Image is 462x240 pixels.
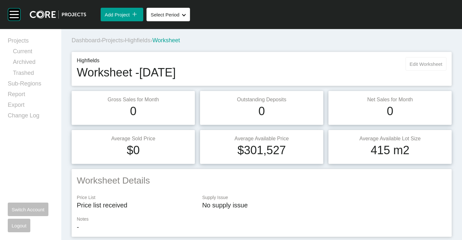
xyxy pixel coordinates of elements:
[77,195,196,201] p: Price List
[205,135,318,142] p: Average Available Price
[334,135,447,142] p: Average Available Lot Size
[205,96,318,103] p: Outstanding Deposits
[77,201,196,210] p: Price list received
[101,8,143,21] button: Add Project
[12,223,26,228] span: Logout
[202,201,447,210] p: No supply issue
[102,37,123,44] a: Projects
[8,203,48,216] button: Switch Account
[123,37,125,44] span: ›
[77,216,447,223] p: Notes
[150,37,152,44] span: ›
[77,57,176,64] p: Highfields
[151,12,179,17] span: Select Period
[77,174,447,187] h2: Worksheet Details
[8,112,54,122] a: Change Log
[8,37,54,47] a: Projects
[77,96,190,103] p: Gross Sales for Month
[202,195,447,201] p: Supply Issue
[127,142,140,158] h1: $0
[8,80,54,90] a: Sub-Regions
[77,65,176,81] h1: Worksheet - [DATE]
[77,223,447,232] p: -
[258,103,265,119] h1: 0
[77,135,190,142] p: Average Sold Price
[13,58,54,69] a: Archived
[237,142,286,158] h1: $301,527
[13,47,54,58] a: Current
[125,37,150,44] a: Highfields
[105,12,130,17] span: Add Project
[8,90,54,101] a: Report
[100,37,102,44] span: ›
[410,61,442,67] span: Edit Worksheet
[12,207,45,212] span: Switch Account
[387,103,393,119] h1: 0
[8,219,30,232] button: Logout
[30,10,86,19] img: core-logo-dark.3138cae2.png
[130,103,136,119] h1: 0
[13,69,54,80] a: Trashed
[146,8,190,21] button: Select Period
[152,37,180,44] span: Worksheet
[371,142,409,158] h1: 415 m2
[334,96,447,103] p: Net Sales for Month
[8,101,54,112] a: Export
[72,37,100,44] a: Dashboard
[406,57,447,71] button: Edit Worksheet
